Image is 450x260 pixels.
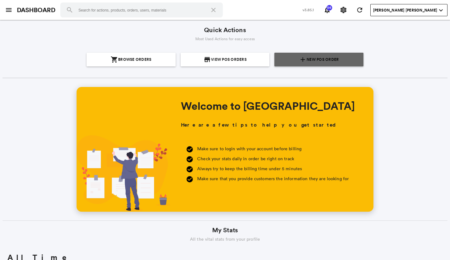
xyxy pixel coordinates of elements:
[111,56,118,63] md-icon: {{action.icon}}
[203,56,211,63] md-icon: {{action.icon}}
[373,7,437,13] span: [PERSON_NAME] [PERSON_NAME]
[190,236,260,242] span: All the vital stats from your profile
[181,99,355,112] h1: Welcome to [GEOGRAPHIC_DATA]
[181,121,337,129] h3: Here are a few tips to help you get started
[321,4,333,16] button: Notifications
[299,56,307,63] md-icon: {{action.icon}}
[186,166,193,173] md-icon: check_circle
[62,2,77,17] button: Search
[181,53,270,66] a: {{action.icon}}View POS Orders
[212,226,238,235] span: My Stats
[17,6,55,15] a: DASHBOARD
[186,156,193,163] md-icon: check_circle
[118,53,151,66] span: Browse Orders
[66,6,73,14] md-icon: search
[340,6,347,14] md-icon: settings
[197,175,349,182] p: Make sure that you provide customers the information they are looking for
[197,155,349,162] p: Check your stats daily in order be right on track
[356,6,363,14] md-icon: refresh
[211,53,247,66] span: View POS Orders
[302,7,314,12] span: v3.85.1
[2,4,15,16] button: open sidebar
[204,26,246,35] span: Quick Actions
[186,176,193,183] md-icon: check_circle
[186,146,193,153] md-icon: check_circle
[323,6,331,14] md-icon: notifications
[337,4,350,16] button: Settings
[370,4,447,16] button: User
[437,7,445,14] md-icon: expand_more
[210,6,217,14] md-icon: close
[197,165,349,172] p: Always try to keep the billing time under 5 minutes
[307,53,339,66] span: New POS Order
[206,2,221,17] button: Clear
[197,145,349,152] p: Make sure to login with your account before billing
[87,53,176,66] a: {{action.icon}}Browse Orders
[60,2,223,17] input: Search for actions, products, orders, users, materials
[326,6,332,9] span: 56
[5,6,12,14] md-icon: menu
[353,4,366,16] button: Refresh State
[195,36,255,41] span: Most Used Actions for easy access
[274,53,363,66] a: {{action.icon}}New POS Order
